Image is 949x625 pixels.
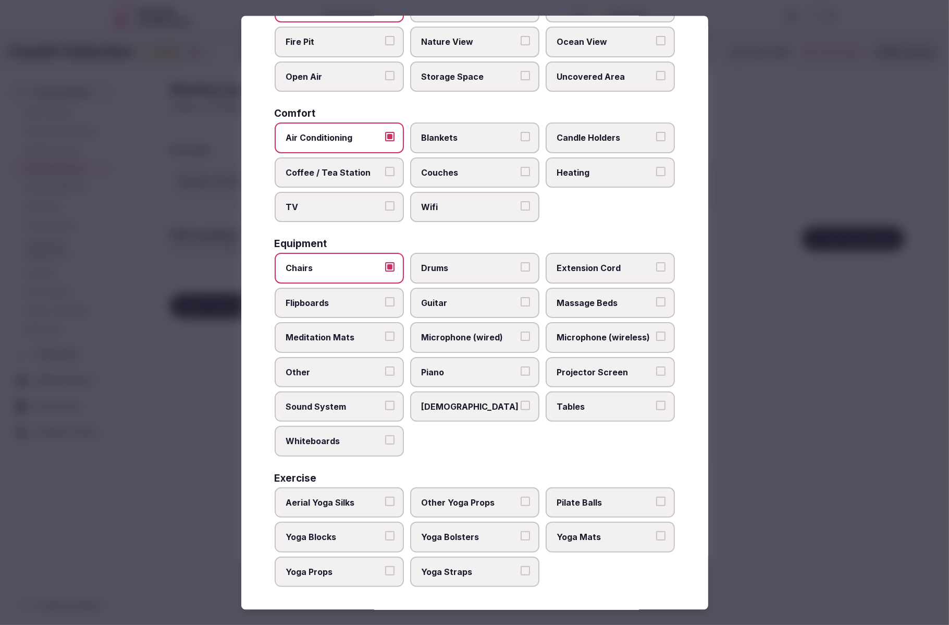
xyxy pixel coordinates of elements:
[275,239,327,249] h3: Equipment
[385,132,395,141] button: Air Conditioning
[422,166,517,178] span: Couches
[385,366,395,375] button: Other
[385,435,395,445] button: Whiteboards
[385,400,395,410] button: Sound System
[557,531,653,543] span: Yoga Mats
[422,262,517,274] span: Drums
[521,566,530,575] button: Yoga Straps
[557,132,653,143] span: Candle Holders
[286,566,382,577] span: Yoga Props
[422,531,517,543] span: Yoga Bolsters
[286,366,382,377] span: Other
[557,366,653,377] span: Projector Screen
[275,108,316,118] h3: Comfort
[286,262,382,274] span: Chairs
[286,435,382,447] span: Whiteboards
[286,297,382,308] span: Flipboards
[286,132,382,143] span: Air Conditioning
[656,531,665,541] button: Yoga Mats
[385,297,395,306] button: Flipboards
[557,166,653,178] span: Heating
[422,566,517,577] span: Yoga Straps
[422,297,517,308] span: Guitar
[656,332,665,341] button: Microphone (wireless)
[286,400,382,412] span: Sound System
[656,132,665,141] button: Candle Holders
[286,496,382,508] span: Aerial Yoga Silks
[521,332,530,341] button: Microphone (wired)
[422,332,517,343] span: Microphone (wired)
[557,400,653,412] span: Tables
[385,70,395,80] button: Open Air
[656,166,665,176] button: Heating
[521,132,530,141] button: Blankets
[286,332,382,343] span: Meditation Mats
[521,366,530,375] button: Piano
[656,496,665,506] button: Pilate Balls
[557,36,653,47] span: Ocean View
[422,36,517,47] span: Nature View
[286,70,382,82] span: Open Air
[557,332,653,343] span: Microphone (wireless)
[275,473,317,483] h3: Exercise
[286,531,382,543] span: Yoga Blocks
[557,297,653,308] span: Massage Beds
[656,36,665,45] button: Ocean View
[385,262,395,272] button: Chairs
[286,166,382,178] span: Coffee / Tea Station
[422,366,517,377] span: Piano
[422,70,517,82] span: Storage Space
[521,36,530,45] button: Nature View
[286,36,382,47] span: Fire Pit
[385,166,395,176] button: Coffee / Tea Station
[385,36,395,45] button: Fire Pit
[521,262,530,272] button: Drums
[656,366,665,375] button: Projector Screen
[422,400,517,412] span: [DEMOGRAPHIC_DATA]
[521,496,530,506] button: Other Yoga Props
[385,566,395,575] button: Yoga Props
[656,70,665,80] button: Uncovered Area
[521,297,530,306] button: Guitar
[521,201,530,211] button: Wifi
[656,262,665,272] button: Extension Cord
[286,201,382,213] span: TV
[521,166,530,176] button: Couches
[385,531,395,541] button: Yoga Blocks
[385,201,395,211] button: TV
[422,132,517,143] span: Blankets
[656,297,665,306] button: Massage Beds
[385,332,395,341] button: Meditation Mats
[656,400,665,410] button: Tables
[422,496,517,508] span: Other Yoga Props
[521,70,530,80] button: Storage Space
[385,496,395,506] button: Aerial Yoga Silks
[521,400,530,410] button: [DEMOGRAPHIC_DATA]
[557,496,653,508] span: Pilate Balls
[557,262,653,274] span: Extension Cord
[557,70,653,82] span: Uncovered Area
[521,531,530,541] button: Yoga Bolsters
[422,201,517,213] span: Wifi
